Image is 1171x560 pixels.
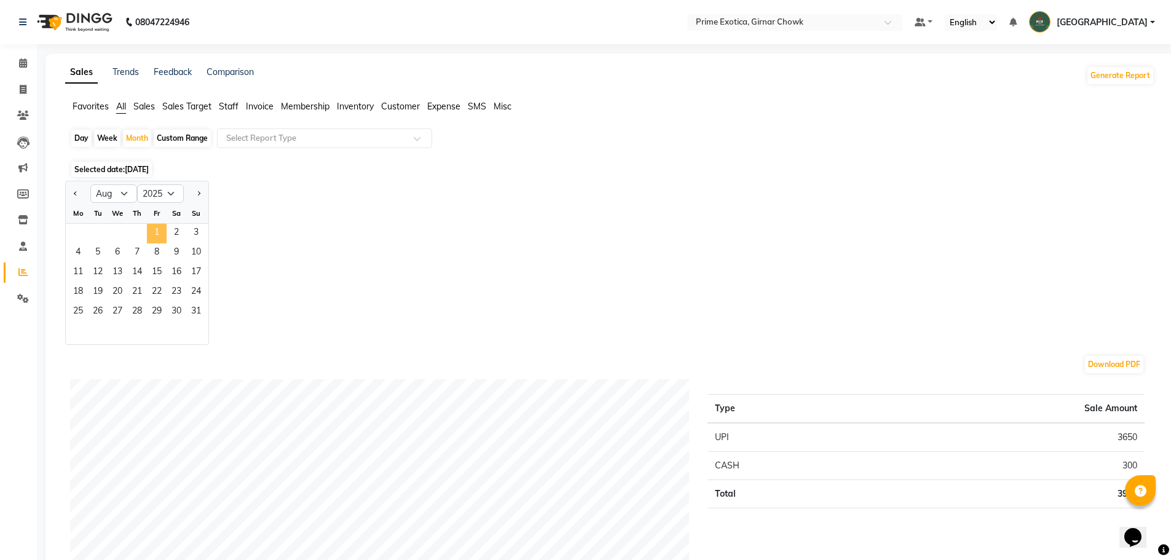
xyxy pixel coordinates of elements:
div: Wednesday, August 20, 2025 [108,283,127,302]
span: 31 [186,302,206,322]
span: 1 [147,224,167,243]
td: 3650 [869,423,1145,452]
div: Thursday, August 7, 2025 [127,243,147,263]
div: Wednesday, August 6, 2025 [108,243,127,263]
button: Next month [194,184,203,203]
div: Friday, August 1, 2025 [147,224,167,243]
span: 7 [127,243,147,263]
span: Favorites [73,101,109,112]
div: Monday, August 11, 2025 [68,263,88,283]
div: Thursday, August 28, 2025 [127,302,147,322]
span: 10 [186,243,206,263]
td: CASH [708,452,868,480]
span: 6 [108,243,127,263]
th: Type [708,395,868,424]
span: 18 [68,283,88,302]
td: 3950 [869,480,1145,508]
span: 20 [108,283,127,302]
span: [DATE] [125,165,149,174]
span: 29 [147,302,167,322]
span: Staff [219,101,239,112]
span: 21 [127,283,147,302]
div: Day [71,130,92,147]
span: SMS [468,101,486,112]
span: Invoice [246,101,274,112]
span: 26 [88,302,108,322]
span: Membership [281,101,329,112]
span: 14 [127,263,147,283]
span: 25 [68,302,88,322]
div: Sunday, August 31, 2025 [186,302,206,322]
span: 30 [167,302,186,322]
a: Comparison [207,66,254,77]
div: Month [123,130,151,147]
div: Saturday, August 23, 2025 [167,283,186,302]
div: Mo [68,203,88,223]
div: Friday, August 8, 2025 [147,243,167,263]
div: Thursday, August 21, 2025 [127,283,147,302]
span: 17 [186,263,206,283]
div: Sa [167,203,186,223]
span: 27 [108,302,127,322]
span: 22 [147,283,167,302]
b: 08047224946 [135,5,189,39]
div: Sunday, August 17, 2025 [186,263,206,283]
span: 8 [147,243,167,263]
div: Thursday, August 14, 2025 [127,263,147,283]
span: 12 [88,263,108,283]
div: Custom Range [154,130,211,147]
span: 5 [88,243,108,263]
div: Tuesday, August 19, 2025 [88,283,108,302]
img: Chandrapur [1029,11,1051,33]
th: Sale Amount [869,395,1145,424]
div: We [108,203,127,223]
div: Tuesday, August 26, 2025 [88,302,108,322]
div: Tuesday, August 5, 2025 [88,243,108,263]
a: Trends [112,66,139,77]
div: Saturday, August 9, 2025 [167,243,186,263]
div: Sunday, August 10, 2025 [186,243,206,263]
div: Th [127,203,147,223]
span: Sales Target [162,101,211,112]
span: 11 [68,263,88,283]
div: Monday, August 4, 2025 [68,243,88,263]
span: 15 [147,263,167,283]
span: 16 [167,263,186,283]
div: Saturday, August 30, 2025 [167,302,186,322]
button: Previous month [71,184,81,203]
div: Sunday, August 3, 2025 [186,224,206,243]
span: Misc [494,101,511,112]
span: [GEOGRAPHIC_DATA] [1057,16,1148,29]
div: Tu [88,203,108,223]
span: 13 [108,263,127,283]
iframe: chat widget [1119,511,1159,548]
span: 24 [186,283,206,302]
div: Wednesday, August 13, 2025 [108,263,127,283]
span: Inventory [337,101,374,112]
td: UPI [708,423,868,452]
div: Saturday, August 2, 2025 [167,224,186,243]
div: Sunday, August 24, 2025 [186,283,206,302]
span: 28 [127,302,147,322]
span: Expense [427,101,460,112]
button: Download PDF [1085,356,1143,373]
span: 19 [88,283,108,302]
span: 2 [167,224,186,243]
div: Friday, August 29, 2025 [147,302,167,322]
span: Sales [133,101,155,112]
div: Fr [147,203,167,223]
span: 4 [68,243,88,263]
div: Monday, August 18, 2025 [68,283,88,302]
div: Friday, August 22, 2025 [147,283,167,302]
div: Week [94,130,120,147]
td: Total [708,480,868,508]
a: Feedback [154,66,192,77]
td: 300 [869,452,1145,480]
span: 23 [167,283,186,302]
span: 3 [186,224,206,243]
div: Tuesday, August 12, 2025 [88,263,108,283]
select: Select month [90,184,137,203]
span: All [116,101,126,112]
div: Saturday, August 16, 2025 [167,263,186,283]
span: Customer [381,101,420,112]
